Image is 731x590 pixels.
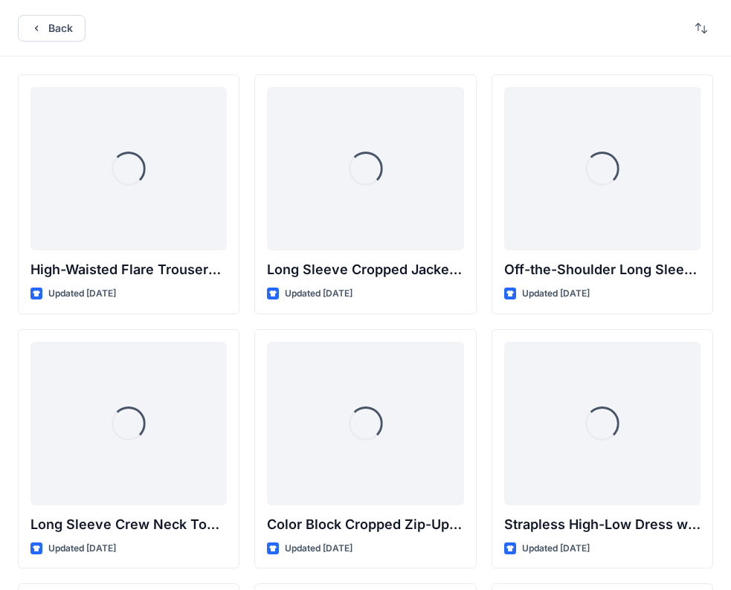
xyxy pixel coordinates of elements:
button: Back [18,15,86,42]
p: High-Waisted Flare Trousers with Button Detail [30,259,227,280]
p: Off-the-Shoulder Long Sleeve Top [504,259,701,280]
p: Updated [DATE] [522,541,590,557]
p: Updated [DATE] [285,541,352,557]
p: Strapless High-Low Dress with Side Bow Detail [504,514,701,535]
p: Updated [DATE] [48,286,116,302]
p: Updated [DATE] [285,286,352,302]
p: Updated [DATE] [48,541,116,557]
p: Color Block Cropped Zip-Up Jacket with Sheer Sleeves [267,514,463,535]
p: Updated [DATE] [522,286,590,302]
p: Long Sleeve Crew Neck Top with Asymmetrical Tie Detail [30,514,227,535]
p: Long Sleeve Cropped Jacket with Mandarin Collar and Shoulder Detail [267,259,463,280]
